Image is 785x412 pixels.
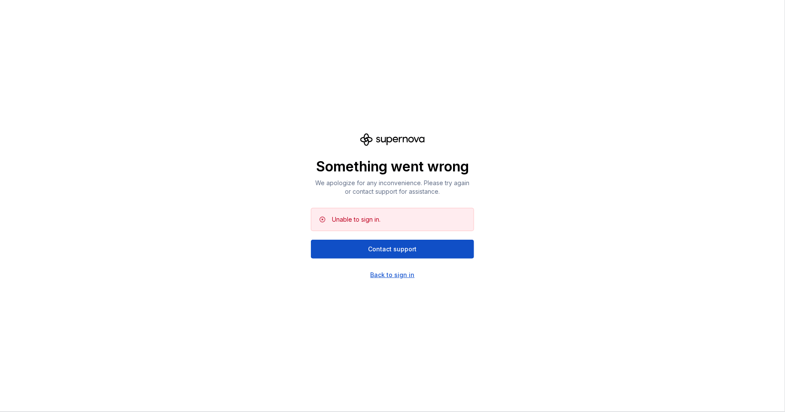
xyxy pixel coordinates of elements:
a: Back to sign in [371,271,415,279]
button: Contact support [311,240,474,259]
p: We apologize for any inconvenience. Please try again or contact support for assistance. [311,179,474,196]
p: Something went wrong [311,158,474,175]
div: Unable to sign in. [332,215,380,224]
span: Contact support [368,245,417,253]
